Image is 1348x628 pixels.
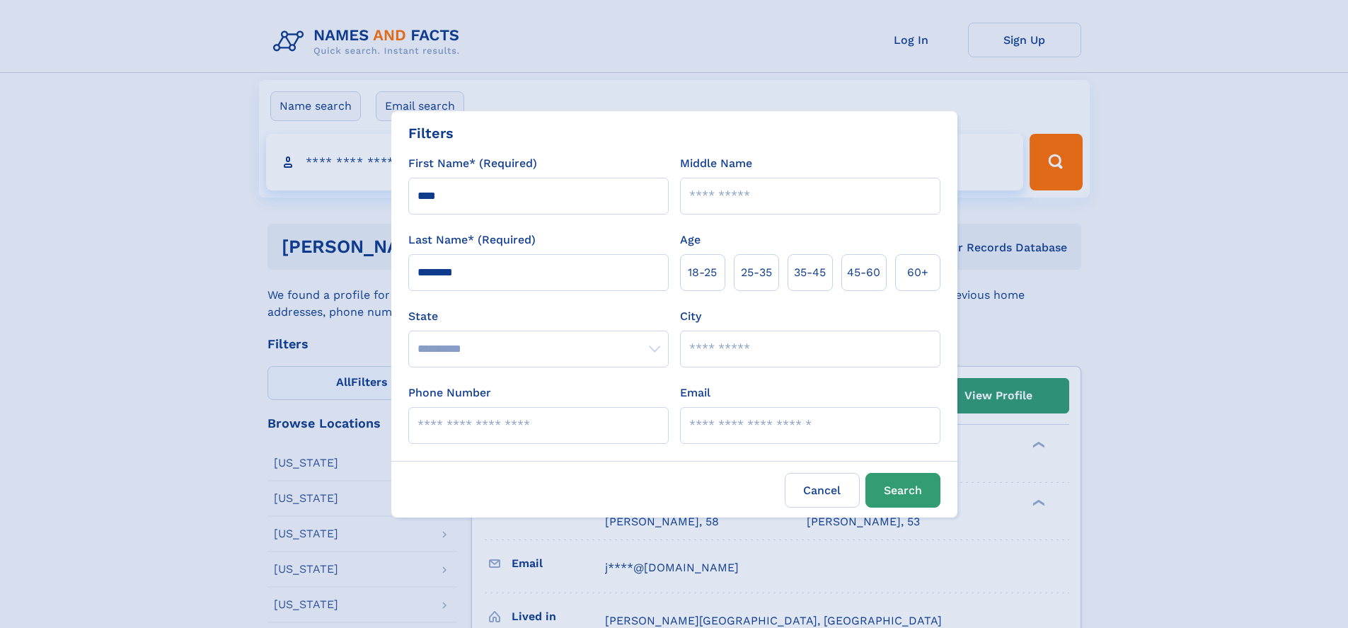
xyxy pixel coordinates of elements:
[408,155,537,172] label: First Name* (Required)
[680,308,701,325] label: City
[688,264,717,281] span: 18‑25
[680,232,701,249] label: Age
[408,232,536,249] label: Last Name* (Required)
[785,473,860,508] label: Cancel
[865,473,940,508] button: Search
[794,264,826,281] span: 35‑45
[741,264,772,281] span: 25‑35
[408,308,669,325] label: State
[847,264,880,281] span: 45‑60
[408,384,491,401] label: Phone Number
[680,155,752,172] label: Middle Name
[680,384,710,401] label: Email
[907,264,928,281] span: 60+
[408,122,454,144] div: Filters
